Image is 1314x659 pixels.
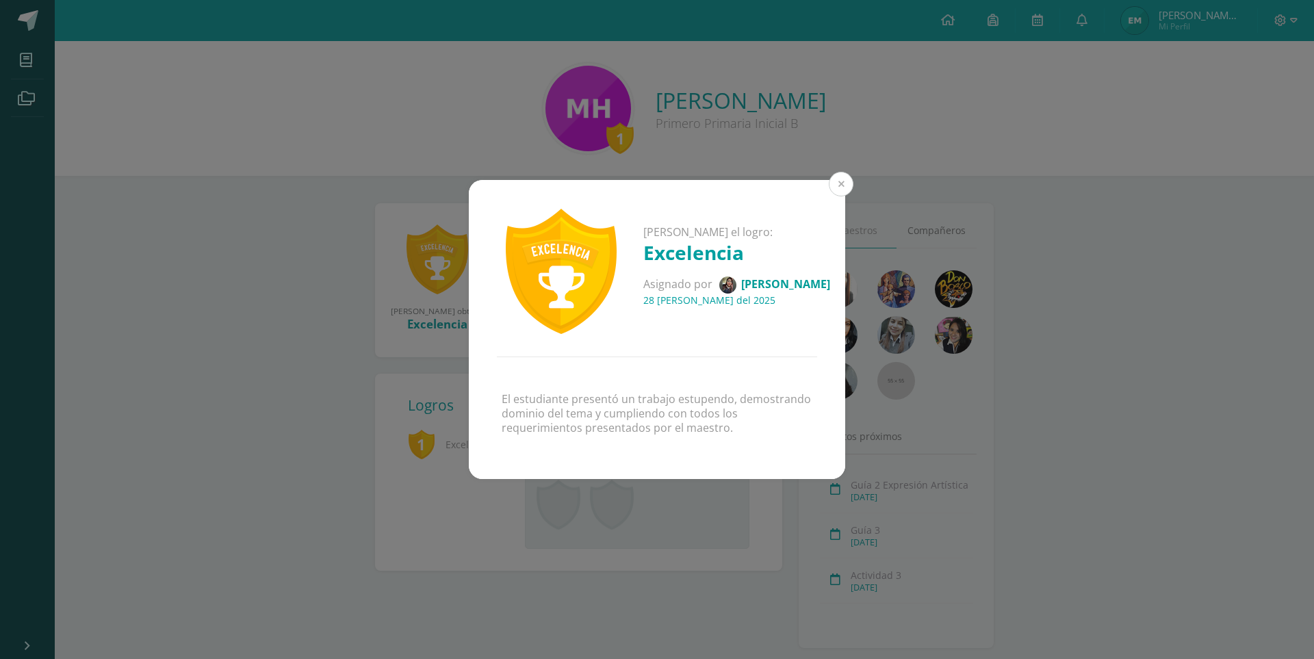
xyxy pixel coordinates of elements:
[719,276,736,294] img: 67f2ce7682df5e350f458cf86dd744b3.png
[643,276,830,294] p: Asignado por
[741,276,830,291] span: [PERSON_NAME]
[643,225,830,240] p: [PERSON_NAME] el logro:
[643,294,830,307] h4: 28 [PERSON_NAME] del 2025
[829,172,853,196] button: Close (Esc)
[643,240,830,266] h1: Excelencia
[502,392,812,435] p: El estudiante presentó un trabajo estupendo, demostrando dominio del tema y cumpliendo con todos ...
